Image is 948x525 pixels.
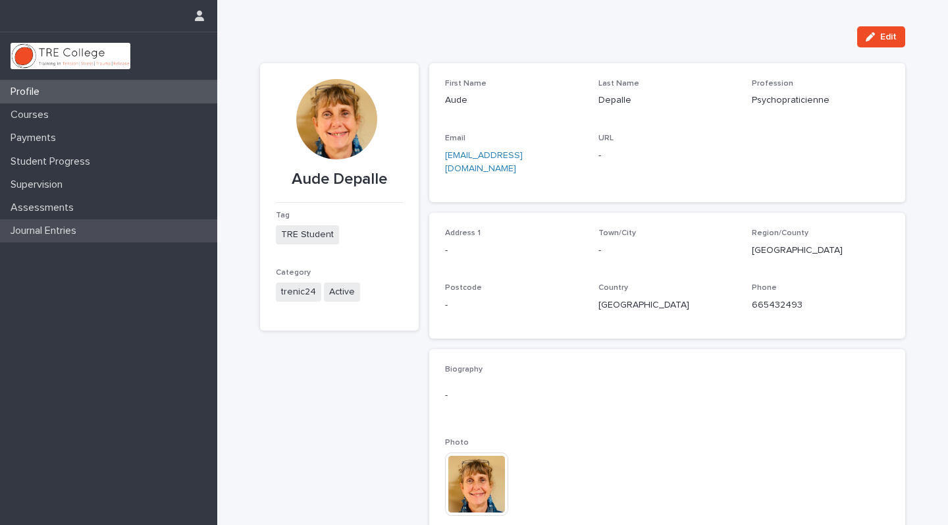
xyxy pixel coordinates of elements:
[857,26,905,47] button: Edit
[445,229,481,237] span: Address 1
[5,86,50,98] p: Profile
[445,389,889,402] p: -
[880,32,897,41] span: Edit
[445,244,583,258] p: -
[445,80,487,88] span: First Name
[445,134,465,142] span: Email
[752,80,793,88] span: Profession
[276,269,311,277] span: Category
[752,94,889,107] p: Psychopraticienne
[598,94,736,107] p: Depalle
[752,244,889,258] p: [GEOGRAPHIC_DATA]
[324,283,360,302] span: Active
[598,298,736,312] p: [GEOGRAPHIC_DATA]
[276,225,339,244] span: TRE Student
[276,283,321,302] span: trenic24
[5,109,59,121] p: Courses
[752,284,777,292] span: Phone
[598,284,628,292] span: Country
[276,211,290,219] span: Tag
[752,300,803,310] a: 665432493
[5,155,101,168] p: Student Progress
[11,43,130,69] img: L01RLPSrRaOWR30Oqb5K
[445,366,483,373] span: Biography
[445,151,523,174] a: [EMAIL_ADDRESS][DOMAIN_NAME]
[276,170,403,189] p: Aude Depalle
[598,149,736,163] p: -
[445,439,469,447] span: Photo
[598,134,614,142] span: URL
[5,225,87,237] p: Journal Entries
[598,244,736,258] p: -
[598,80,639,88] span: Last Name
[5,179,73,191] p: Supervision
[752,229,808,237] span: Region/County
[445,284,482,292] span: Postcode
[445,94,583,107] p: Aude
[5,132,66,144] p: Payments
[598,229,636,237] span: Town/City
[5,202,84,214] p: Assessments
[445,298,583,312] p: -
